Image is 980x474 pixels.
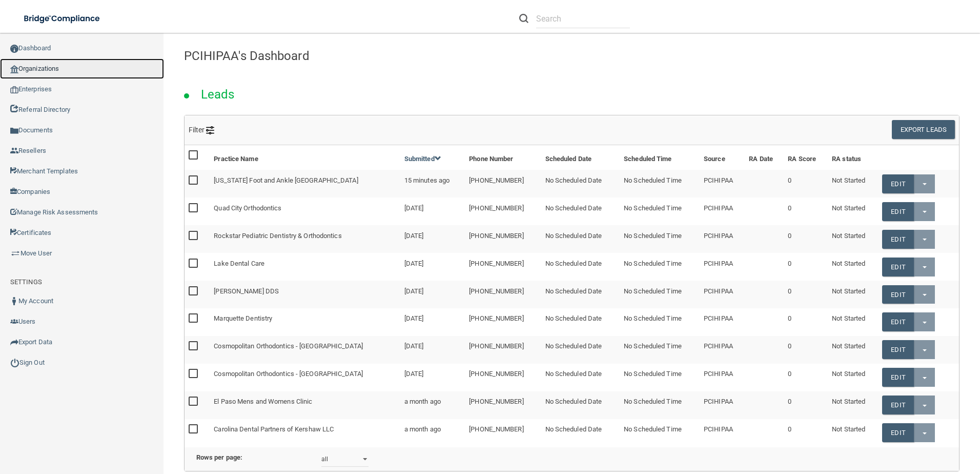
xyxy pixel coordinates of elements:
th: Phone Number [465,145,541,170]
td: Not Started [828,391,878,419]
button: Export Leads [892,120,955,139]
h4: PCIHIPAA's Dashboard [184,49,959,63]
td: [PHONE_NUMBER] [465,281,541,308]
img: organization-icon.f8decf85.png [10,65,18,73]
td: 0 [784,253,828,281]
a: Edit [882,258,913,276]
td: Lake Dental Care [210,253,400,281]
td: No Scheduled Date [541,170,620,197]
td: [PHONE_NUMBER] [465,364,541,391]
td: No Scheduled Time [620,197,700,225]
td: [DATE] [400,336,465,364]
input: Search [536,9,630,28]
td: [PHONE_NUMBER] [465,419,541,446]
th: RA Date [745,145,784,170]
td: [PHONE_NUMBER] [465,336,541,364]
td: Cosmopolitan Orthodontics - [GEOGRAPHIC_DATA] [210,364,400,391]
img: ic-search.3b580494.png [519,14,528,23]
td: El Paso Mens and Womens Clinic [210,391,400,419]
td: No Scheduled Time [620,253,700,281]
th: RA status [828,145,878,170]
img: icon-documents.8dae5593.png [10,127,18,135]
td: 0 [784,336,828,364]
td: 0 [784,308,828,336]
td: [PERSON_NAME] DDS [210,281,400,308]
a: Edit [882,368,913,387]
td: Not Started [828,253,878,281]
td: PCIHIPAA [700,336,745,364]
th: RA Score [784,145,828,170]
td: No Scheduled Date [541,364,620,391]
td: Marquette Dentistry [210,308,400,336]
td: [PHONE_NUMBER] [465,197,541,225]
td: [DATE] [400,225,465,253]
a: Edit [882,396,913,414]
td: [DATE] [400,281,465,308]
td: Cosmopolitan Orthodontics - [GEOGRAPHIC_DATA] [210,336,400,364]
td: PCIHIPAA [700,308,745,336]
img: ic_dashboard_dark.d01f4a41.png [10,45,18,53]
td: [PHONE_NUMBER] [465,170,541,197]
td: PCIHIPAA [700,225,745,253]
h2: Leads [191,80,245,109]
td: No Scheduled Date [541,253,620,281]
td: [US_STATE] Foot and Ankle [GEOGRAPHIC_DATA] [210,170,400,197]
td: [DATE] [400,253,465,281]
td: a month ago [400,419,465,446]
a: Edit [882,285,913,304]
td: No Scheduled Time [620,308,700,336]
td: Not Started [828,308,878,336]
td: 0 [784,225,828,253]
td: PCIHIPAA [700,391,745,419]
td: Quad City Orthodontics [210,197,400,225]
td: No Scheduled Time [620,364,700,391]
a: Edit [882,230,913,249]
td: No Scheduled Time [620,336,700,364]
td: Carolina Dental Partners of Kershaw LLC [210,419,400,446]
td: No Scheduled Time [620,281,700,308]
td: PCIHIPAA [700,419,745,446]
td: a month ago [400,391,465,419]
td: 0 [784,391,828,419]
td: No Scheduled Date [541,197,620,225]
td: PCIHIPAA [700,364,745,391]
td: Not Started [828,197,878,225]
label: SETTINGS [10,276,42,288]
td: No Scheduled Time [620,170,700,197]
td: Not Started [828,419,878,446]
td: [PHONE_NUMBER] [465,225,541,253]
a: Edit [882,423,913,442]
b: Rows per page: [196,453,242,461]
a: Edit [882,174,913,193]
td: 0 [784,170,828,197]
td: No Scheduled Time [620,225,700,253]
td: Not Started [828,225,878,253]
td: 0 [784,281,828,308]
th: Source [700,145,745,170]
td: 0 [784,364,828,391]
img: ic_power_dark.7ecde6b1.png [10,358,19,367]
td: Not Started [828,281,878,308]
td: [DATE] [400,308,465,336]
td: 0 [784,419,828,446]
td: PCIHIPAA [700,170,745,197]
td: [DATE] [400,197,465,225]
a: Edit [882,202,913,221]
td: Rockstar Pediatric Dentistry & Orthodontics [210,225,400,253]
a: Submitted [404,155,441,163]
td: [PHONE_NUMBER] [465,391,541,419]
span: Filter [189,126,215,134]
img: bridge_compliance_login_screen.278c3ca4.svg [15,8,110,29]
td: No Scheduled Date [541,419,620,446]
td: No Scheduled Date [541,281,620,308]
a: Edit [882,312,913,331]
th: Practice Name [210,145,400,170]
td: No Scheduled Date [541,225,620,253]
th: Scheduled Time [620,145,700,170]
td: 15 minutes ago [400,170,465,197]
img: icon-users.e205127d.png [10,318,18,326]
img: briefcase.64adab9b.png [10,248,21,259]
td: PCIHIPAA [700,281,745,308]
td: No Scheduled Time [620,419,700,446]
th: Scheduled Date [541,145,620,170]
